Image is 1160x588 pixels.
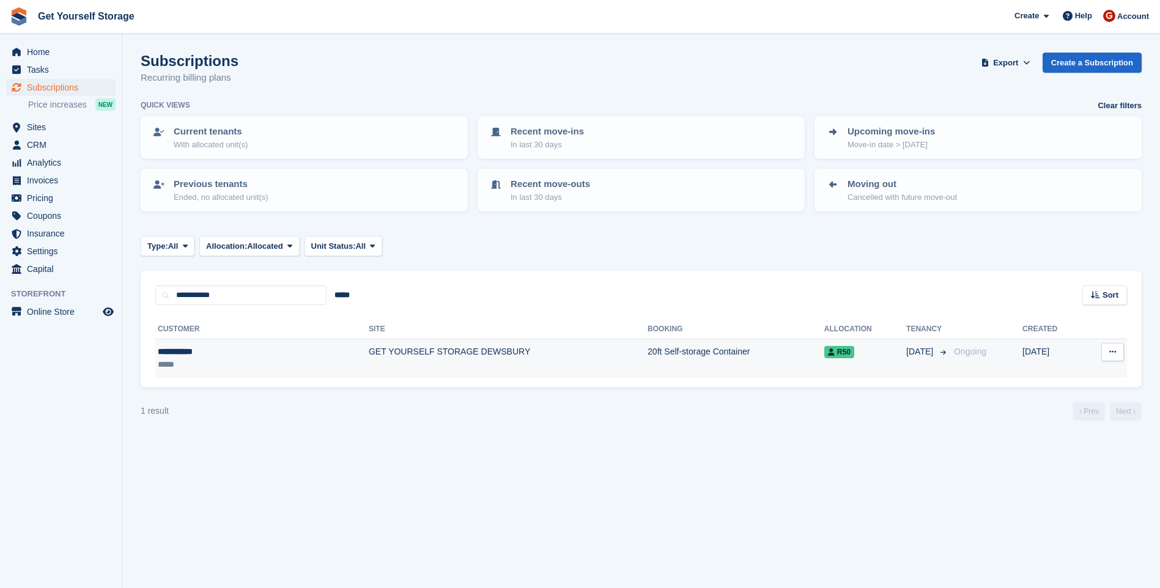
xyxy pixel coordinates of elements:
[369,320,648,339] th: Site
[206,240,247,252] span: Allocation:
[141,71,238,85] p: Recurring billing plans
[6,172,116,189] a: menu
[27,43,100,61] span: Home
[648,339,824,378] td: 20ft Self-storage Container
[848,191,957,204] p: Cancelled with future move-out
[27,225,100,242] span: Insurance
[311,240,356,252] span: Unit Status:
[10,7,28,26] img: stora-icon-8386f47178a22dfd0bd8f6a31ec36ba5ce8667c1dd55bd0f319d3a0aa187defe.svg
[305,236,382,256] button: Unit Status: All
[142,117,467,158] a: Current tenants With allocated unit(s)
[27,243,100,260] span: Settings
[11,288,122,300] span: Storefront
[1022,339,1083,378] td: [DATE]
[6,243,116,260] a: menu
[1110,402,1142,421] a: Next
[816,170,1140,210] a: Moving out Cancelled with future move-out
[6,225,116,242] a: menu
[27,61,100,78] span: Tasks
[511,139,584,151] p: In last 30 days
[27,119,100,136] span: Sites
[155,320,369,339] th: Customer
[247,240,283,252] span: Allocated
[27,136,100,153] span: CRM
[174,125,248,139] p: Current tenants
[6,61,116,78] a: menu
[141,53,238,69] h1: Subscriptions
[101,304,116,319] a: Preview store
[147,240,168,252] span: Type:
[168,240,179,252] span: All
[824,320,906,339] th: Allocation
[6,119,116,136] a: menu
[848,177,957,191] p: Moving out
[6,260,116,277] a: menu
[141,236,194,256] button: Type: All
[6,189,116,207] a: menu
[906,345,936,358] span: [DATE]
[28,99,87,111] span: Price increases
[6,43,116,61] a: menu
[479,170,804,210] a: Recent move-outs In last 30 days
[6,136,116,153] a: menu
[511,125,584,139] p: Recent move-ins
[954,347,986,356] span: Ongoing
[27,207,100,224] span: Coupons
[95,98,116,111] div: NEW
[648,320,824,339] th: Booking
[1073,402,1105,421] a: Previous
[27,189,100,207] span: Pricing
[141,100,190,111] h6: Quick views
[848,139,935,151] p: Move-in date > [DATE]
[199,236,299,256] button: Allocation: Allocated
[824,346,854,358] span: R50
[1043,53,1142,73] a: Create a Subscription
[1098,100,1142,112] a: Clear filters
[6,79,116,96] a: menu
[27,79,100,96] span: Subscriptions
[174,177,268,191] p: Previous tenants
[511,191,590,204] p: In last 30 days
[816,117,1140,158] a: Upcoming move-ins Move-in date > [DATE]
[6,303,116,320] a: menu
[1022,320,1083,339] th: Created
[6,154,116,171] a: menu
[511,177,590,191] p: Recent move-outs
[369,339,648,378] td: GET YOURSELF STORAGE DEWSBURY
[174,139,248,151] p: With allocated unit(s)
[142,170,467,210] a: Previous tenants Ended, no allocated unit(s)
[906,320,949,339] th: Tenancy
[1103,289,1118,301] span: Sort
[33,6,139,26] a: Get Yourself Storage
[1103,10,1115,22] img: James Brocklehurst
[993,57,1018,69] span: Export
[27,303,100,320] span: Online Store
[27,172,100,189] span: Invoices
[6,207,116,224] a: menu
[27,260,100,277] span: Capital
[28,98,116,111] a: Price increases NEW
[1014,10,1039,22] span: Create
[174,191,268,204] p: Ended, no allocated unit(s)
[1071,402,1144,421] nav: Page
[479,117,804,158] a: Recent move-ins In last 30 days
[848,125,935,139] p: Upcoming move-ins
[27,154,100,171] span: Analytics
[979,53,1033,73] button: Export
[1117,10,1149,23] span: Account
[1075,10,1092,22] span: Help
[355,240,366,252] span: All
[141,405,169,417] div: 1 result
